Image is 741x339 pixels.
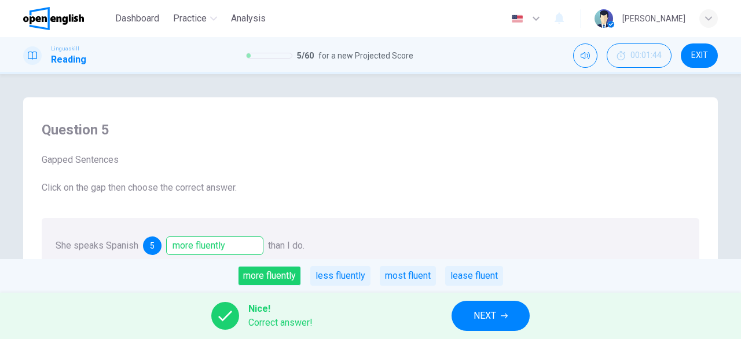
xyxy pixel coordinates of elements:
div: lease fluent [445,266,503,286]
div: [PERSON_NAME] [622,12,685,25]
img: Profile picture [595,9,613,28]
button: NEXT [452,301,530,331]
span: She speaks Spanish [56,240,138,251]
div: Hide [607,43,672,68]
a: OpenEnglish logo [23,7,111,30]
span: than I do. [268,240,305,251]
button: Analysis [226,8,270,29]
span: Dashboard [115,12,159,25]
img: OpenEnglish logo [23,7,84,30]
div: more fluently [238,266,301,286]
div: more fluently [166,236,263,255]
button: Practice [168,8,222,29]
span: NEXT [474,308,496,324]
button: Dashboard [111,8,164,29]
div: less fluently [310,266,370,286]
span: Click on the gap then choose the correct answer. [42,181,699,195]
span: Practice [173,12,207,25]
span: Correct answer! [248,316,313,330]
span: 5 [150,242,155,250]
span: Linguaskill [51,45,79,53]
span: Nice! [248,302,313,316]
span: 00:01:44 [630,51,662,60]
span: 5 / 60 [297,49,314,63]
h4: Question 5 [42,121,699,139]
div: most fluent [380,266,436,286]
span: for a new Projected Score [318,49,413,63]
span: Gapped Sentences [42,153,699,167]
span: EXIT [691,51,708,60]
img: en [510,14,524,23]
button: EXIT [681,43,718,68]
div: Mute [573,43,597,68]
button: 00:01:44 [607,43,672,68]
span: Analysis [231,12,266,25]
h1: Reading [51,53,86,67]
